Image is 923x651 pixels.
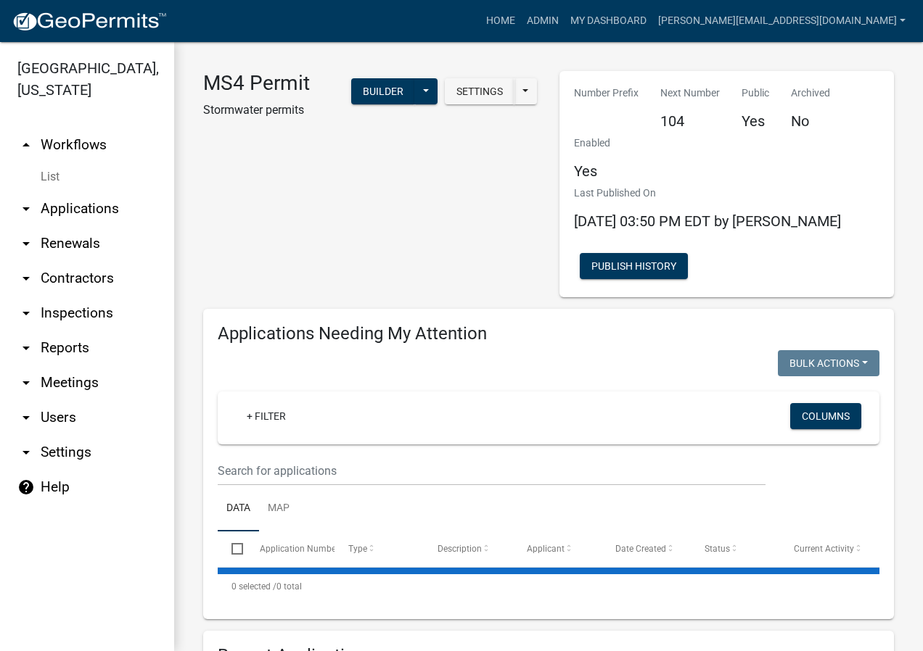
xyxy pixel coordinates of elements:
datatable-header-cell: Date Created [602,531,691,566]
wm-modal-confirm: Workflow Publish History [580,262,688,273]
h5: No [791,112,830,130]
i: arrow_drop_down [17,374,35,391]
a: + Filter [235,403,298,429]
datatable-header-cell: Application Number [245,531,335,566]
i: arrow_drop_down [17,200,35,217]
button: Columns [790,403,861,429]
p: Stormwater permits [203,101,310,119]
p: Last Published On [574,186,841,201]
span: [DATE] 03:50 PM EDT by [PERSON_NAME] [574,212,841,230]
p: Enabled [574,136,610,151]
span: Current Activity [794,544,854,554]
h5: Yes [574,162,610,180]
span: Description [438,544,482,554]
p: Next Number [660,86,720,101]
datatable-header-cell: Description [424,531,513,566]
i: arrow_drop_down [17,444,35,461]
h3: MS4 Permit [203,71,310,96]
span: Application Number [260,544,339,554]
i: arrow_drop_down [17,304,35,322]
span: Type [348,544,367,554]
p: Public [742,86,769,101]
i: arrow_drop_up [17,136,35,154]
span: Applicant [527,544,565,554]
i: arrow_drop_down [17,409,35,426]
datatable-header-cell: Applicant [512,531,602,566]
button: Builder [351,78,415,104]
i: arrow_drop_down [17,339,35,357]
a: Home [480,7,521,35]
a: Data [218,486,259,532]
datatable-header-cell: Type [335,531,424,566]
a: [PERSON_NAME][EMAIL_ADDRESS][DOMAIN_NAME] [652,7,911,35]
h5: 104 [660,112,720,130]
h5: Yes [742,112,769,130]
datatable-header-cell: Current Activity [779,531,869,566]
span: Status [705,544,730,554]
datatable-header-cell: Status [691,531,780,566]
p: Number Prefix [574,86,639,101]
div: 0 total [218,568,879,605]
a: My Dashboard [565,7,652,35]
span: 0 selected / [231,581,276,592]
button: Settings [445,78,514,104]
a: Admin [521,7,565,35]
span: Date Created [615,544,666,554]
a: Map [259,486,298,532]
h4: Applications Needing My Attention [218,323,879,344]
i: help [17,478,35,496]
i: arrow_drop_down [17,235,35,252]
button: Publish History [580,253,688,279]
input: Search for applications [218,456,766,486]
p: Archived [791,86,830,101]
button: Bulk Actions [778,350,879,376]
i: arrow_drop_down [17,270,35,287]
datatable-header-cell: Select [218,531,245,566]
